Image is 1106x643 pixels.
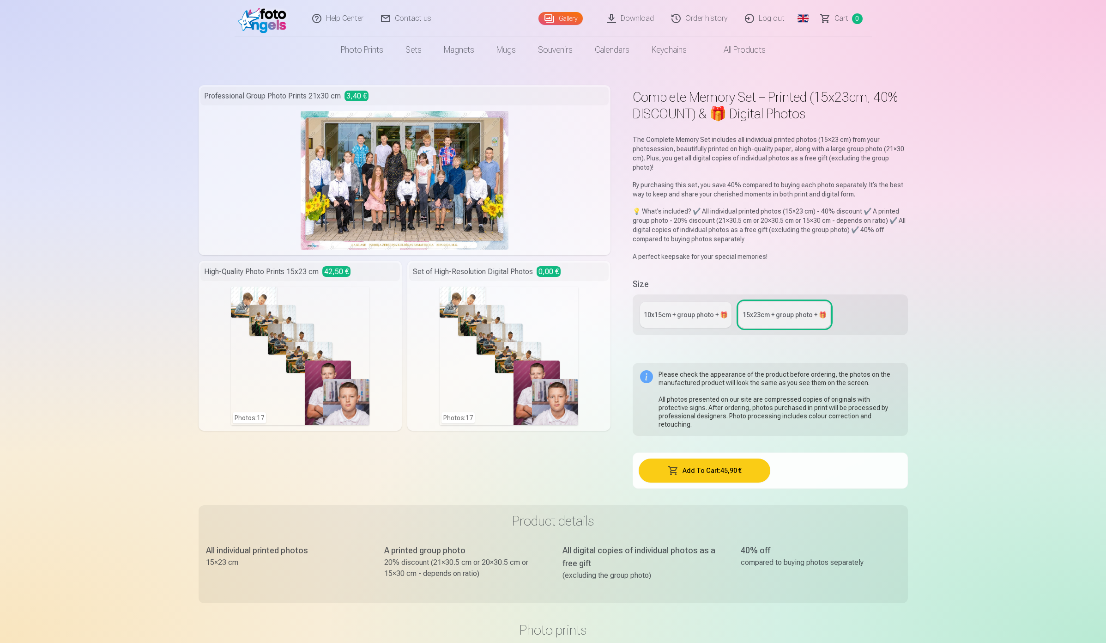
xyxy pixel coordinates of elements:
a: Gallery [538,12,583,25]
div: Please check the appearance of the product before ordering, the photos on the manufactured produc... [659,370,900,429]
a: 15x23сm + group photo + 🎁 [739,302,830,328]
span: Сart [834,13,848,24]
div: A printed group photo [384,544,544,557]
span: 3,40 € [344,91,369,101]
h3: Product details [206,513,901,529]
div: High-Quality Photo Prints 15x23 cm [200,263,400,281]
div: 15×23 cm [206,557,366,568]
div: 20% discount (21×30.5 cm or 20×30.5 cm or 15×30 cm - depends on ratio) [384,557,544,579]
h5: Size [633,278,907,291]
p: By purchasing this set, you save 40% compared to buying each photo separately. It’s the best way ... [633,180,907,199]
div: compared to buying photos separately [741,557,901,568]
a: Calendars [584,37,641,63]
a: All products [698,37,777,63]
h3: Photo prints [206,622,901,638]
p: 💡 What’s included? ✔️ All individual printed photos (15×23 cm) - 40% discount ✔️ A printed group ... [633,207,907,244]
a: Keychains [641,37,698,63]
a: Souvenirs [527,37,584,63]
a: 10x15сm + group photo + 🎁 [640,302,731,328]
div: Set of High-Resolution Digital Photos [409,263,609,281]
div: (excluding the group photo) [562,570,722,581]
span: 42,50 € [322,266,351,277]
div: Professional Group Photo Prints 21x30 cm [200,87,609,105]
h1: Complete Memory Set – Printed (15x23cm, 40% DISCOUNT) & 🎁 Digital Photos [633,89,907,122]
a: Mugs [485,37,527,63]
div: All individual printed photos [206,544,366,557]
a: Magnets [433,37,485,63]
div: All digital copies of individual photos as a free gift [562,544,722,570]
p: The Complete Memory Set includes all individual printed photos (15×23 cm) from your photosession,... [633,135,907,172]
span: 0,00 € [537,266,561,277]
div: 15x23сm + group photo + 🎁 [743,310,827,319]
img: /fa1 [238,4,291,33]
p: A perfect keepsake for your special memories! [633,252,907,261]
a: Photo prints [330,37,394,63]
a: Sets [394,37,433,63]
div: 10x15сm + group photo + 🎁 [644,310,728,319]
button: Add To Cart:45,90 € [639,459,770,483]
span: 0 [852,13,863,24]
div: 40% off [741,544,901,557]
